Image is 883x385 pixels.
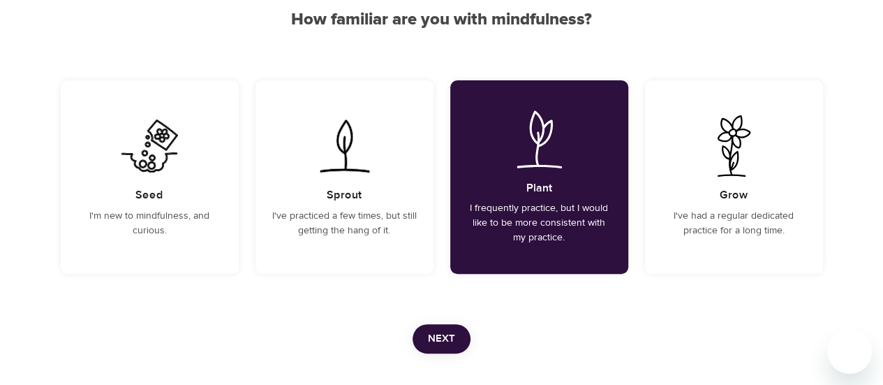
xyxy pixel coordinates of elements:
h5: Plant [526,181,552,196]
button: Next [413,324,470,354]
p: I've practiced a few times, but still getting the hang of it. [272,209,417,238]
span: Next [428,330,455,348]
div: I've practiced a few times, but still getting the hang of it.SproutI've practiced a few times, bu... [255,80,433,274]
p: I'm new to mindfulness, and curious. [77,209,222,238]
img: I've practiced a few times, but still getting the hang of it. [309,115,380,177]
iframe: Button to launch messaging window [827,329,872,374]
div: I frequently practice, but I would like to be more consistent with my practice.PlantI frequently ... [450,80,628,274]
h5: Seed [135,188,163,203]
div: I'm new to mindfulness, and curious.SeedI'm new to mindfulness, and curious. [61,80,239,274]
img: I've had a regular dedicated practice for a long time. [699,115,769,177]
h2: How familiar are you with mindfulness? [61,10,823,30]
p: I've had a regular dedicated practice for a long time. [662,209,806,238]
h5: Grow [720,188,748,203]
h5: Sprout [327,188,362,203]
p: I frequently practice, but I would like to be more consistent with my practice. [467,201,611,245]
img: I'm new to mindfulness, and curious. [114,115,185,177]
div: I've had a regular dedicated practice for a long time.GrowI've had a regular dedicated practice f... [645,80,823,274]
img: I frequently practice, but I would like to be more consistent with my practice. [504,108,574,170]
